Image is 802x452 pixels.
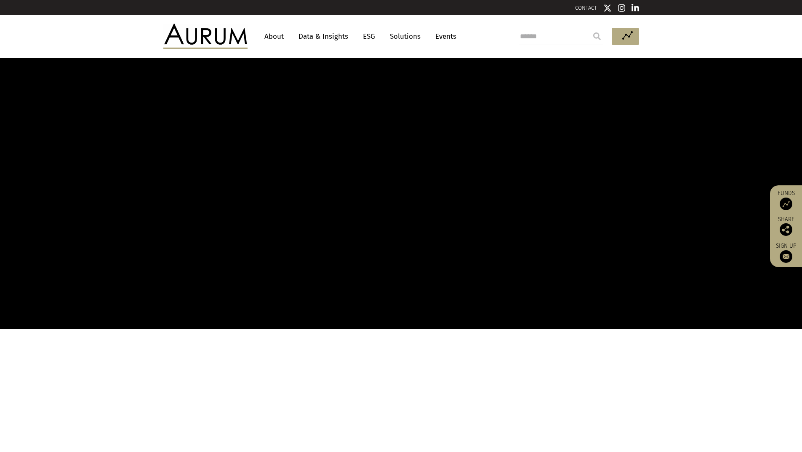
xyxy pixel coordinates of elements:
img: Access Funds [780,198,792,210]
a: Data & Insights [294,29,352,44]
a: Sign up [774,242,798,263]
a: Solutions [386,29,425,44]
img: Instagram icon [618,4,626,12]
img: Aurum [163,24,248,49]
a: CONTACT [575,5,597,11]
input: Submit [589,28,605,45]
img: Share this post [780,223,792,236]
a: Funds [774,190,798,210]
img: Linkedin icon [631,4,639,12]
a: About [260,29,288,44]
img: Sign up to our newsletter [780,250,792,263]
div: Share [774,217,798,236]
a: ESG [359,29,379,44]
a: Events [431,29,456,44]
img: Twitter icon [603,4,612,12]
